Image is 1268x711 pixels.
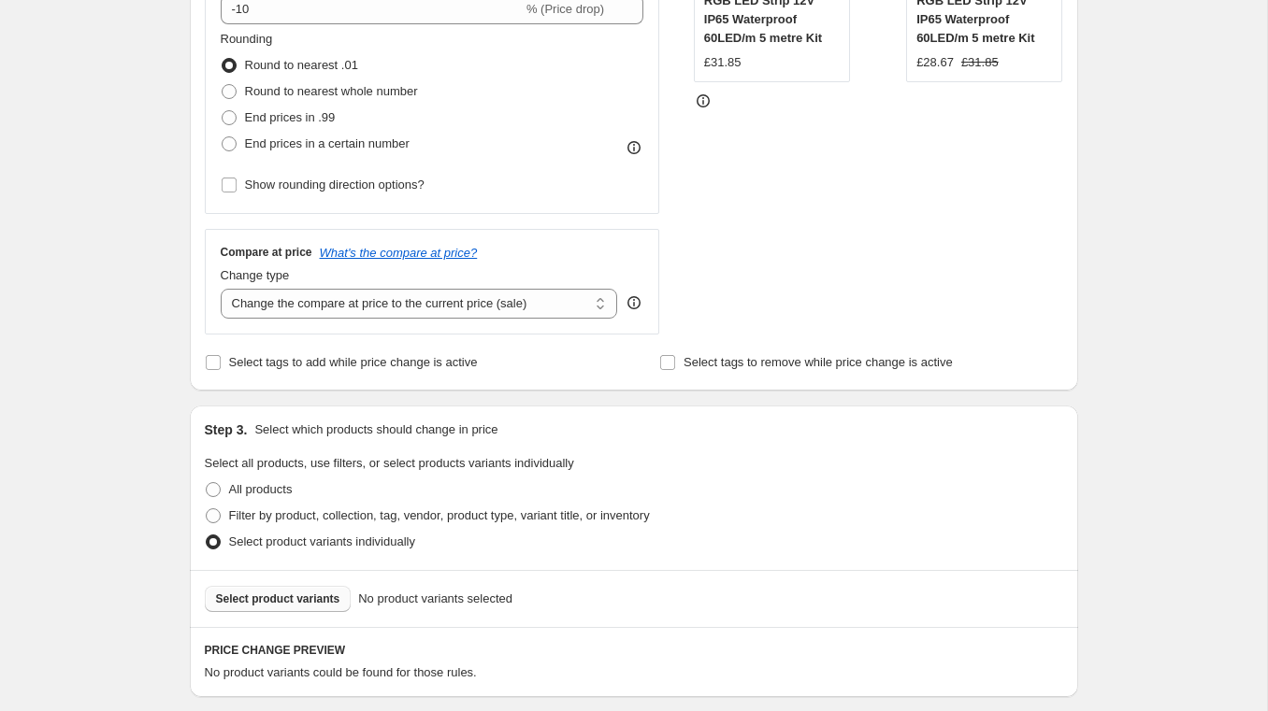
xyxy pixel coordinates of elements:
[358,590,512,608] span: No product variants selected
[205,643,1063,658] h6: PRICE CHANGE PREVIEW
[229,534,415,548] span: Select product variants individually
[245,84,418,98] span: Round to nearest whole number
[320,246,478,260] button: What's the compare at price?
[221,32,273,46] span: Rounding
[205,665,477,679] span: No product variants could be found for those rules.
[205,586,352,612] button: Select product variants
[205,420,248,439] h2: Step 3.
[916,53,954,72] div: £28.67
[245,58,358,72] span: Round to nearest .01
[245,110,336,124] span: End prices in .99
[684,355,953,369] span: Select tags to remove while price change is active
[221,245,312,260] h3: Compare at price
[961,53,999,72] strike: £31.85
[625,293,643,312] div: help
[205,456,574,470] span: Select all products, use filters, or select products variants individually
[229,355,478,369] span: Select tags to add while price change is active
[221,268,290,282] span: Change type
[245,136,410,150] span: End prices in a certain number
[704,53,742,72] div: £31.85
[229,508,650,522] span: Filter by product, collection, tag, vendor, product type, variant title, or inventory
[229,482,293,496] span: All products
[526,2,604,16] span: % (Price drop)
[245,178,425,192] span: Show rounding direction options?
[254,420,497,439] p: Select which products should change in price
[216,591,340,606] span: Select product variants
